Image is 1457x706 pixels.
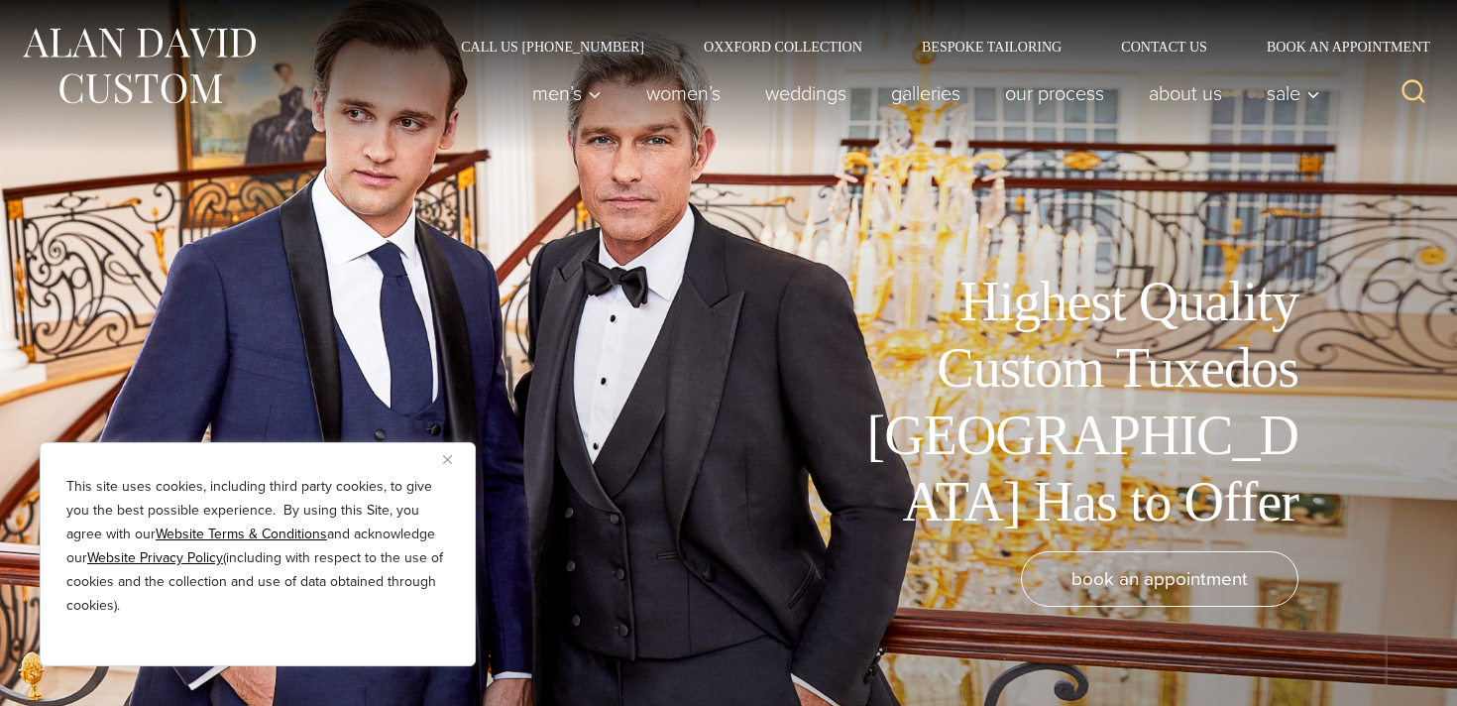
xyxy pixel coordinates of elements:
a: Oxxford Collection [674,40,892,54]
a: weddings [743,73,869,113]
a: Women’s [624,73,743,113]
h1: Highest Quality Custom Tuxedos [GEOGRAPHIC_DATA] Has to Offer [852,269,1298,535]
nav: Primary Navigation [510,73,1331,113]
button: View Search Form [1390,69,1437,117]
a: Our Process [983,73,1127,113]
a: book an appointment [1021,551,1298,607]
span: book an appointment [1071,564,1248,593]
a: Bespoke Tailoring [892,40,1091,54]
a: Call Us [PHONE_NUMBER] [431,40,674,54]
img: Alan David Custom [20,22,258,110]
a: Book an Appointment [1237,40,1437,54]
span: Sale [1267,83,1320,103]
img: Close [443,455,452,464]
a: About Us [1127,73,1245,113]
a: Website Terms & Conditions [156,524,327,544]
p: This site uses cookies, including third party cookies, to give you the best possible experience. ... [66,475,449,618]
button: Close [443,447,467,471]
a: Website Privacy Policy [87,547,223,568]
nav: Secondary Navigation [431,40,1437,54]
span: Men’s [532,83,602,103]
a: Contact Us [1091,40,1237,54]
a: Galleries [869,73,983,113]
